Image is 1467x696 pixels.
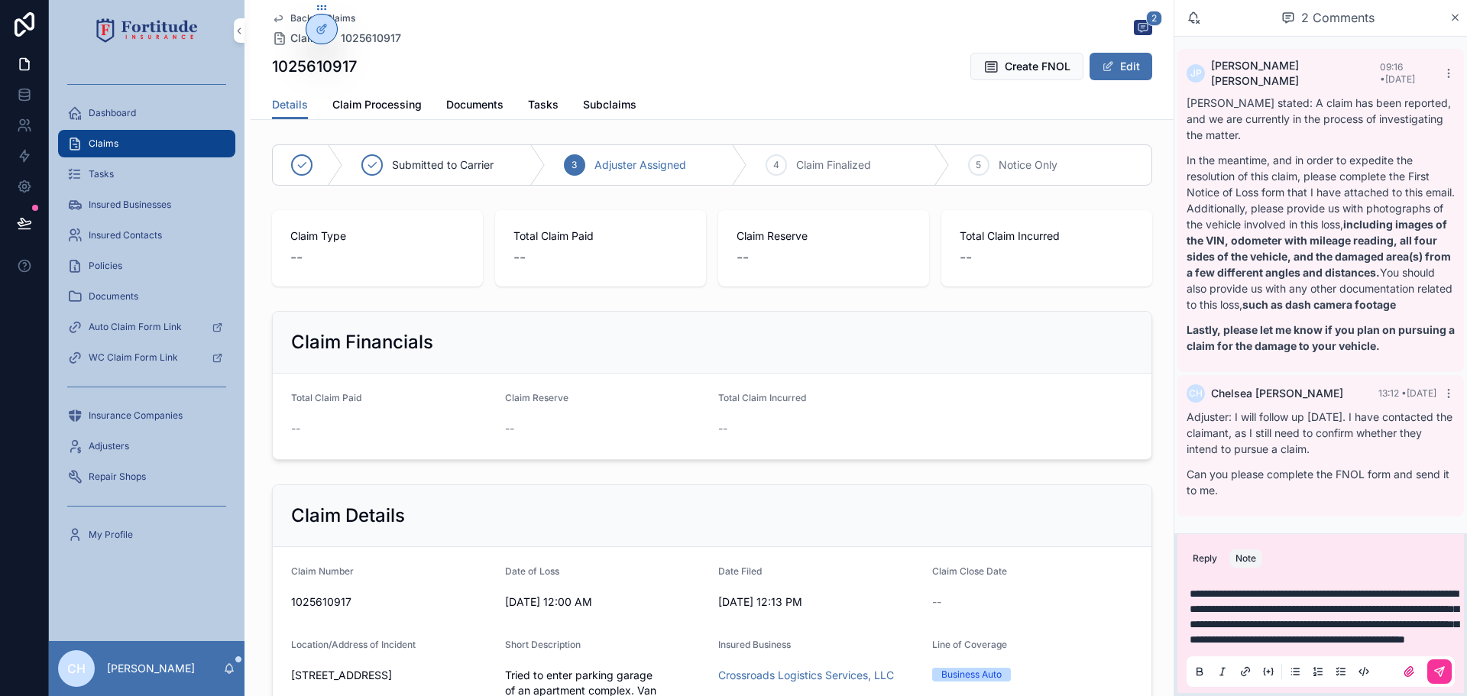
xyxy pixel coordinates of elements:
span: [STREET_ADDRESS] [291,668,493,683]
button: Note [1229,549,1262,568]
span: Claim Finalized [796,157,871,173]
strong: Lastly, please let me know if you plan on pursuing a claim for the damage to your vehicle. [1187,323,1455,352]
span: [DATE] 12:13 PM [718,594,920,610]
a: Documents [446,91,504,121]
span: Claim Processing [332,97,422,112]
button: Reply [1187,549,1223,568]
span: 13:12 • [DATE] [1378,387,1436,399]
span: 2 Comments [1301,8,1375,27]
span: CH [67,659,86,678]
a: Documents [58,283,235,310]
span: -- [291,421,300,436]
span: Total Claim Incurred [718,392,806,403]
span: Create FNOL [1005,59,1070,74]
span: Claim Reserve [737,228,911,244]
span: Tasks [89,168,114,180]
span: WC Claim Form Link [89,351,178,364]
span: Claim Type [290,228,465,244]
a: Crossroads Logistics Services, LLC [718,668,894,683]
span: Insured Businesses [89,199,171,211]
span: Auto Claim Form Link [89,321,182,333]
span: Date of Loss [505,565,559,577]
a: 1025610917 [341,31,401,46]
strong: such as dash camera footage [1242,298,1396,311]
a: Claims [272,31,325,46]
a: Insured Businesses [58,191,235,219]
p: [PERSON_NAME] [107,661,195,676]
span: -- [290,247,303,268]
a: Auto Claim Form Link [58,313,235,341]
span: -- [960,247,972,268]
span: Dashboard [89,107,136,119]
a: Claim Processing [332,91,422,121]
span: Notice Only [999,157,1057,173]
a: Dashboard [58,99,235,127]
span: 1025610917 [291,594,493,610]
span: JP [1190,67,1202,79]
span: Adjuster Assigned [594,157,686,173]
p: [PERSON_NAME] stated: A claim has been reported, and we are currently in the process of investiga... [1187,95,1455,143]
a: Claims [58,130,235,157]
span: Insurance Companies [89,410,183,422]
span: -- [505,421,514,436]
img: App logo [96,18,198,43]
span: 2 [1146,11,1162,26]
a: WC Claim Form Link [58,344,235,371]
a: Insurance Companies [58,402,235,429]
span: Insured Contacts [89,229,162,241]
span: 09:16 • [DATE] [1380,61,1415,85]
span: Short Description [505,639,581,650]
span: Claims [290,31,325,46]
button: Create FNOL [970,53,1083,80]
span: Repair Shops [89,471,146,483]
span: -- [513,247,526,268]
span: Total Claim Incurred [960,228,1134,244]
button: 2 [1134,20,1152,38]
span: [PERSON_NAME] [PERSON_NAME] [1211,58,1380,89]
span: [DATE] 12:00 AM [505,594,707,610]
span: -- [718,421,727,436]
a: Subclaims [583,91,636,121]
div: Business Auto [941,668,1002,681]
span: -- [737,247,749,268]
span: Total Claim Paid [291,392,361,403]
button: Edit [1090,53,1152,80]
span: Claim Number [291,565,354,577]
span: 5 [976,159,981,171]
h2: Claim Details [291,503,405,528]
div: Note [1235,552,1256,565]
span: Date Filed [718,565,762,577]
span: Claims [89,138,118,150]
span: Claim Close Date [932,565,1007,577]
span: Line of Coverage [932,639,1007,650]
span: Back to Claims [290,12,355,24]
span: 3 [572,159,577,171]
a: Tasks [528,91,559,121]
span: Claim Reserve [505,392,568,403]
a: Repair Shops [58,463,235,490]
span: Adjusters [89,440,129,452]
p: Can you please complete the FNOL form and send it to me. [1187,466,1455,498]
span: Total Claim Paid [513,228,688,244]
span: -- [932,594,941,610]
a: Adjusters [58,432,235,460]
span: Submitted to Carrier [392,157,494,173]
span: Location/Address of Incident [291,639,416,650]
a: My Profile [58,521,235,549]
span: Insured Business [718,639,791,650]
a: Policies [58,252,235,280]
div: scrollable content [49,61,244,568]
a: Details [272,91,308,120]
p: In the meantime, and in order to expedite the resolution of this claim, please complete the First... [1187,152,1455,312]
span: Documents [89,290,138,303]
span: Policies [89,260,122,272]
a: Back to Claims [272,12,355,24]
a: Insured Contacts [58,222,235,249]
span: Subclaims [583,97,636,112]
span: Chelsea [PERSON_NAME] [1211,386,1343,401]
span: 4 [773,159,779,171]
span: Tasks [528,97,559,112]
a: Tasks [58,160,235,188]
